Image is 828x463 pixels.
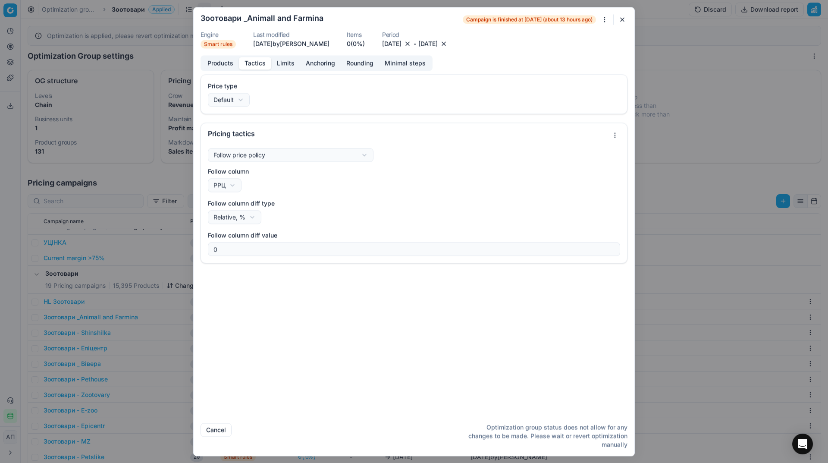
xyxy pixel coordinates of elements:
h2: Зоотовари _Animall and Farmina [201,14,323,22]
dt: Items [347,31,365,38]
span: Smart rules [201,40,236,48]
button: Cancel [201,423,232,437]
label: Follow column [208,167,620,176]
div: Follow price policy [213,151,265,159]
a: 0(0%) [347,39,365,48]
button: Products [202,57,239,69]
span: Campaign is finished at [DATE] (about 13 hours ago) [463,15,596,24]
div: Pricing tactics [208,130,608,137]
button: [DATE] [418,39,438,48]
span: [DATE] by [PERSON_NAME] [253,40,329,47]
button: Anchoring [300,57,341,69]
dt: Engine [201,31,236,38]
button: Minimal steps [379,57,431,69]
label: Follow column diff type [208,199,620,208]
span: - [414,39,417,48]
button: Tactics [239,57,271,69]
p: Optimization group status does not allow for any changes to be made. Please wait or revert optimi... [462,423,627,449]
label: Follow column diff value [208,231,620,239]
label: Price type [208,82,620,90]
button: Rounding [341,57,379,69]
button: Limits [271,57,300,69]
dt: Period [382,31,448,38]
button: [DATE] [382,39,401,48]
dt: Last modified [253,31,329,38]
